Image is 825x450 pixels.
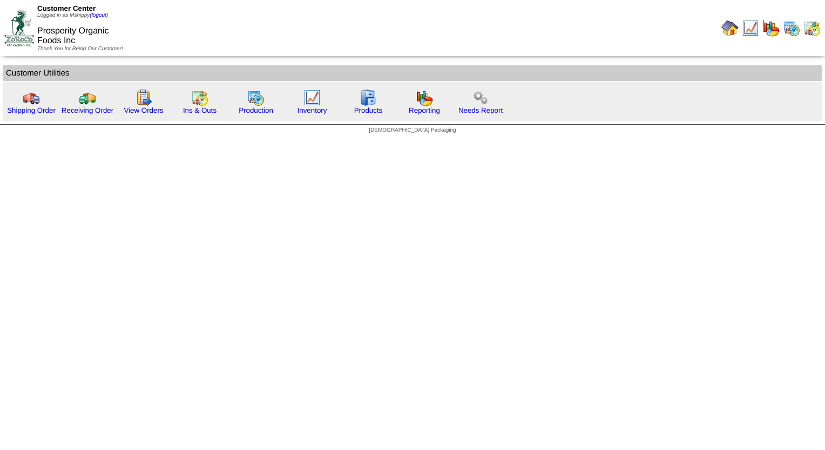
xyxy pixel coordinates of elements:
span: Customer Center [37,4,96,12]
img: graph.gif [762,19,780,37]
img: calendarinout.gif [803,19,821,37]
td: Customer Utilities [3,65,822,81]
a: Ins & Outs [183,106,217,114]
img: calendarprod.gif [247,89,265,106]
a: Products [354,106,383,114]
span: Logged in as Mshippy [37,12,108,18]
a: Reporting [409,106,440,114]
a: Receiving Order [62,106,113,114]
img: calendarinout.gif [191,89,208,106]
a: Needs Report [458,106,503,114]
a: View Orders [124,106,163,114]
img: truck.gif [23,89,40,106]
span: [DEMOGRAPHIC_DATA] Packaging [369,127,456,133]
img: workflow.png [472,89,489,106]
span: Thank You for Being Our Customer! [37,46,123,52]
img: ZoRoCo_Logo(Green%26Foil)%20jpg.webp [4,10,34,46]
img: line_graph.gif [742,19,759,37]
img: line_graph.gif [303,89,321,106]
img: truck2.gif [79,89,96,106]
a: Shipping Order [7,106,56,114]
img: calendarprod.gif [783,19,800,37]
img: graph.gif [416,89,433,106]
a: (logout) [90,12,108,18]
a: Production [239,106,273,114]
img: workorder.gif [135,89,152,106]
img: home.gif [721,19,739,37]
img: cabinet.gif [360,89,377,106]
span: Prosperity Organic Foods Inc [37,26,109,45]
a: Inventory [297,106,327,114]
